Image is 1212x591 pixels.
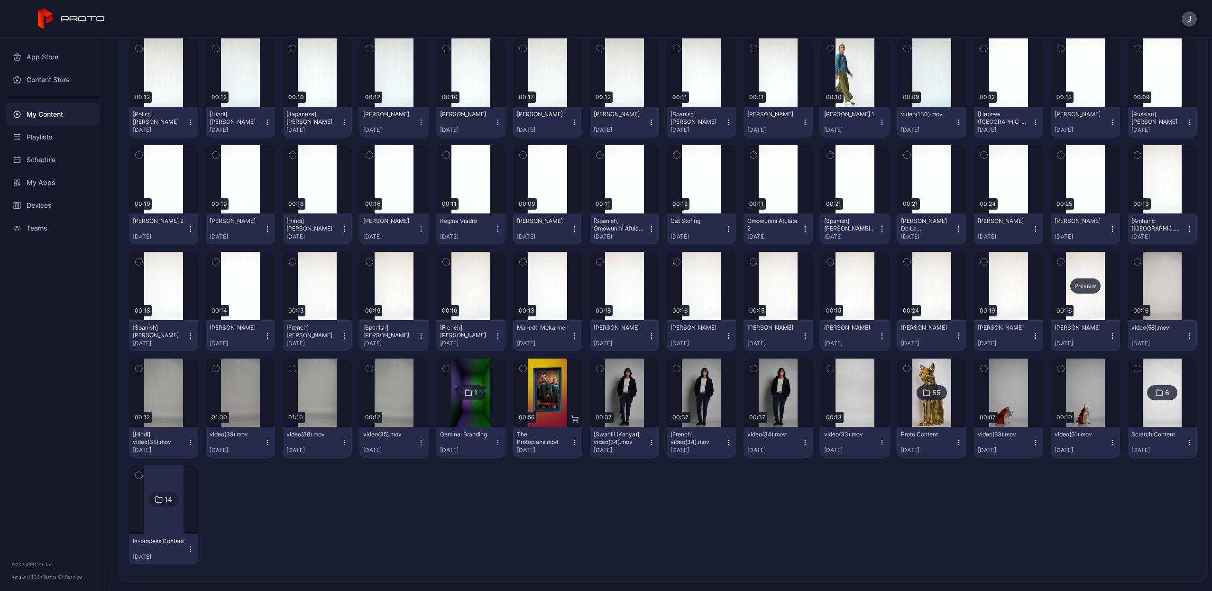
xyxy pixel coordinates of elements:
button: [French] [PERSON_NAME][DATE] [436,320,505,351]
div: Johanay Birram [978,324,1030,332]
div: video(39).mov [210,431,262,438]
div: Sayuja Kute [210,217,262,225]
button: Scratch Content[DATE] [1128,427,1197,458]
button: [PERSON_NAME][DATE] [667,320,736,351]
div: Alex Pierce [594,111,646,118]
div: [Spanish] Lidia De La Cruz [824,217,876,232]
div: [DATE] [286,233,340,240]
div: Gisela Thomas [440,111,492,118]
button: Geminai Branding[DATE] [436,427,505,458]
div: Kristin Gugliemo 2 [133,217,185,225]
div: [DATE] [133,233,187,240]
button: Cat Storing[DATE] [667,213,736,244]
div: [Spanish] Johanay Birram [363,324,415,339]
div: video(38).mov [286,431,339,438]
button: [Swahili (Kenya)] video(34).mov[DATE] [590,427,659,458]
span: Version 1.13.1 • [11,574,43,580]
button: Regina Viadro[DATE] [436,213,505,244]
div: [Russian] Anna Braz [1131,111,1184,126]
div: The Protopians.mp4 [517,431,569,446]
button: [PERSON_NAME][DATE] [436,107,505,138]
div: [DATE] [901,233,955,240]
div: Marie Schwarz [1055,324,1107,332]
div: [Swahili (Kenya)] video(34).mov [594,431,646,446]
div: My Apps [6,171,100,194]
button: Proto Content[DATE] [897,427,966,458]
button: [PERSON_NAME][DATE] [590,320,659,351]
a: Devices [6,194,100,217]
div: Anna Braz [517,217,569,225]
button: [Polish] [PERSON_NAME][DATE] [129,107,198,138]
button: [Japanese] [PERSON_NAME][DATE] [283,107,352,138]
div: [DATE] [440,126,494,134]
div: [DATE] [978,340,1032,347]
div: [DATE] [824,126,878,134]
div: [DATE] [747,233,801,240]
div: Cat Storing [670,217,723,225]
button: video(38).mov[DATE] [283,427,352,458]
div: [DATE] [824,340,878,347]
div: [DATE] [901,446,955,454]
button: [PERSON_NAME][DATE] [359,213,429,244]
div: [DATE] [286,126,340,134]
a: My Content [6,103,100,126]
div: Kristin Gugliemo [594,324,646,332]
div: video(63).mov [978,431,1030,438]
div: [Hindi] Ashna Shah [210,111,262,126]
a: Content Store [6,68,100,91]
button: [PERSON_NAME][DATE] [974,320,1043,351]
div: [DATE] [517,126,571,134]
button: [PERSON_NAME][DATE] [1051,320,1120,351]
a: Teams [6,217,100,240]
div: [DATE] [286,446,340,454]
a: Playlists [6,126,100,148]
button: [Spanish] [PERSON_NAME][DATE] [359,320,429,351]
div: [DATE] [747,126,801,134]
button: [Amharic ([GEOGRAPHIC_DATA])] [PERSON_NAME][DATE] [1128,213,1197,244]
button: [PERSON_NAME][DATE] [744,320,813,351]
div: 55 [932,388,941,397]
button: [PERSON_NAME] 2[DATE] [129,213,198,244]
div: [DATE] [1055,126,1109,134]
div: Andrea Braun [978,217,1030,225]
button: [PERSON_NAME][DATE] [744,107,813,138]
div: Preview [1070,278,1101,294]
div: [DATE] [594,446,648,454]
button: [Hebrew ([GEOGRAPHIC_DATA])] [PERSON_NAME][DATE] [974,107,1043,138]
div: [DATE] [133,553,187,561]
div: [DATE] [1131,446,1185,454]
button: [Spanish] [PERSON_NAME][DATE] [667,107,736,138]
div: [DATE] [824,233,878,240]
div: [DATE] [901,126,955,134]
button: video(35).mov[DATE] [359,427,429,458]
div: [Spanish] Erica Rooney [670,111,723,126]
div: Ramiah Tekie [670,324,723,332]
button: video(61).mov[DATE] [1051,427,1120,458]
div: Mavis Chin [824,324,876,332]
button: [PERSON_NAME][DATE] [1051,213,1120,244]
div: [DATE] [517,446,571,454]
div: [DATE] [978,233,1032,240]
button: [PERSON_NAME][DATE] [513,107,582,138]
button: [PERSON_NAME][DATE] [513,213,582,244]
div: 6 [1165,388,1169,397]
div: Omowunmi Afulabi 2 [747,217,799,232]
div: [French] STACEY Combs [286,324,339,339]
div: [Hindi] video(35).mov [133,431,185,446]
div: [DATE] [363,126,417,134]
div: [DATE] [210,233,264,240]
div: [DATE] [363,340,417,347]
div: Souji Bondalapati [210,324,262,332]
a: Schedule [6,148,100,171]
a: App Store [6,46,100,68]
div: Raksha Moorthy [363,217,415,225]
button: video(39).mov[DATE] [206,427,275,458]
div: [DATE] [133,446,187,454]
div: [DATE] [210,446,264,454]
div: Erica Rooney 1 [824,111,876,118]
div: [DATE] [133,126,187,134]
